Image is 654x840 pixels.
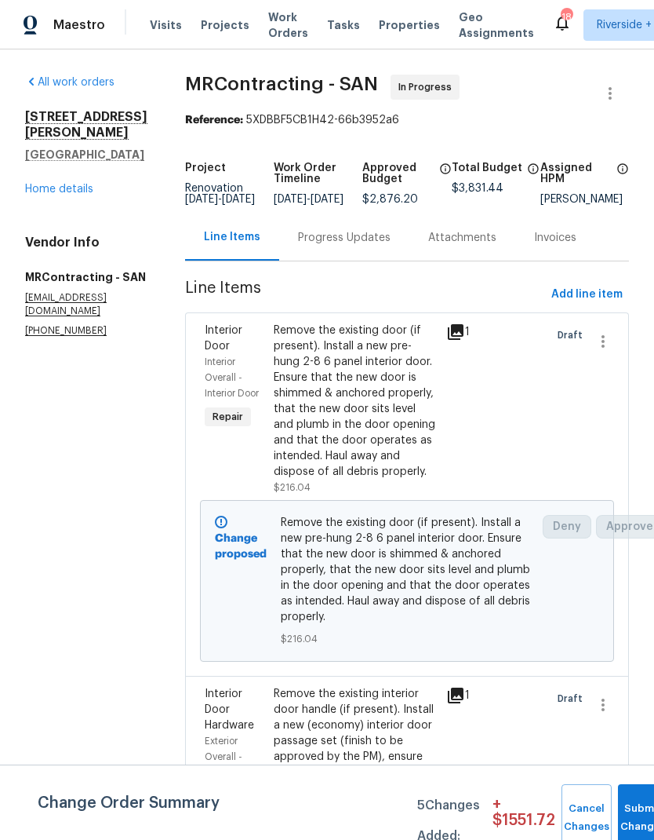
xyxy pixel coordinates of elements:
h5: Work Order Timeline [274,163,362,184]
span: Remove the existing door (if present). Install a new pre-hung 2-8 6 panel interior door. Ensure t... [281,515,534,625]
span: [DATE] [274,194,307,205]
span: [DATE] [222,194,255,205]
span: Interior Door Hardware [205,688,254,731]
span: Projects [201,17,249,33]
div: Invoices [534,230,576,246]
h5: Project [185,163,226,173]
div: 1 [446,686,471,705]
span: In Progress [398,79,458,95]
span: $2,876.20 [362,194,418,205]
span: $216.04 [281,631,534,647]
h5: Total Budget [452,163,522,173]
button: Add line item [545,280,629,309]
span: - [185,194,255,205]
div: Progress Updates [298,230,391,246]
div: Attachments [428,230,496,246]
span: [DATE] [185,194,218,205]
span: Maestro [53,17,105,33]
span: Interior Overall - Interior Door [205,357,259,398]
span: - [274,194,343,205]
span: The hpm assigned to this work order. [616,163,629,194]
span: The total cost of line items that have been proposed by Opendoor. This sum includes line items th... [527,163,540,183]
span: The total cost of line items that have been approved by both Opendoor and the Trade Partner. This... [439,163,452,194]
a: All work orders [25,77,114,88]
button: Deny [543,515,591,539]
div: Remove the existing interior door handle (if present). Install a new (economy) interior door pass... [274,686,437,812]
div: 5XDBBF5CB1H42-66b3952a6 [185,112,629,128]
div: Remove the existing door (if present). Install a new pre-hung 2-8 6 panel interior door. Ensure t... [274,323,437,480]
span: Repair [206,409,249,425]
span: Work Orders [268,9,308,41]
div: Line Items [204,229,260,245]
b: Change proposed [215,533,267,560]
span: $3,831.44 [452,183,503,194]
span: Cancel Changes [569,800,604,836]
h4: Vendor Info [25,235,147,250]
span: Draft [558,691,589,707]
div: [PERSON_NAME] [540,194,629,205]
a: Home details [25,184,93,195]
h5: Assigned HPM [540,163,612,184]
div: 1 [446,323,471,341]
span: Add line item [551,285,623,305]
span: $216.04 [274,483,311,492]
span: Draft [558,327,589,343]
span: Geo Assignments [459,9,534,41]
h5: MRContracting - SAN [25,269,147,285]
span: [DATE] [311,194,343,205]
span: Visits [150,17,182,33]
b: Reference: [185,115,243,126]
h5: Approved Budget [362,163,434,184]
span: Exterior Overall - Interior Door [205,736,259,777]
span: Tasks [327,20,360,31]
span: Interior Door [205,325,242,352]
span: MRContracting - SAN [185,75,378,93]
span: Renovation [185,183,255,205]
div: 18 [561,9,572,25]
span: Properties [379,17,440,33]
span: Line Items [185,280,545,309]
